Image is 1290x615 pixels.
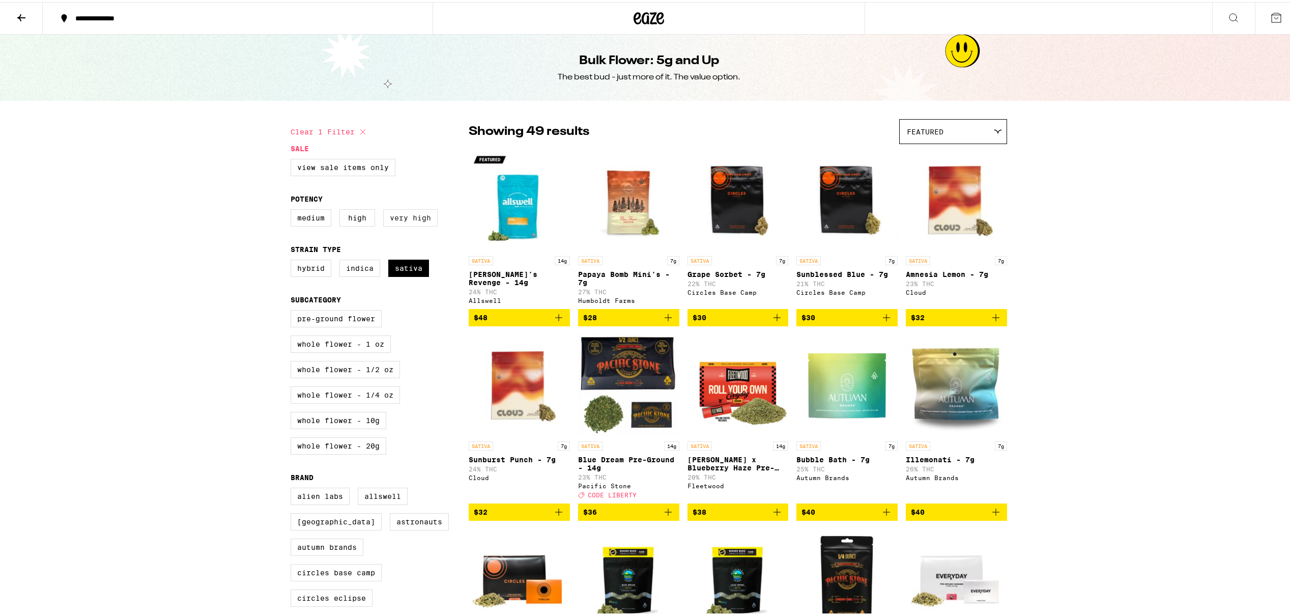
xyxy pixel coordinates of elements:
button: Add to bag [906,501,1007,519]
div: Cloud [906,287,1007,294]
span: $48 [474,312,488,320]
div: Autumn Brands [906,472,1007,479]
a: Open page for Sunburst Punch - 7g from Cloud [469,332,570,501]
p: Illemonati - 7g [906,454,1007,462]
label: Whole Flower - 1/2 oz [291,359,400,376]
button: Add to bag [469,501,570,519]
div: Autumn Brands [796,472,898,479]
button: Add to bag [687,307,789,324]
p: 7g [558,439,570,449]
span: Hi. Need any help? [6,7,73,15]
p: 7g [667,254,679,263]
label: Very High [383,207,438,225]
span: Featured [907,126,943,134]
a: Open page for Illemonati - 7g from Autumn Brands [906,332,1007,501]
span: $36 [583,506,597,514]
label: Whole Flower - 10g [291,410,386,427]
label: Allswell [358,486,408,503]
button: Clear 1 filter [291,117,369,143]
div: Circles Base Camp [796,287,898,294]
legend: Potency [291,193,323,201]
p: Papaya Bomb Mini's - 7g [578,268,679,285]
p: SATIVA [796,254,821,263]
legend: Sale [291,143,309,151]
p: SATIVA [578,254,603,263]
span: $32 [911,312,925,320]
span: $30 [801,312,815,320]
p: 14g [664,439,679,449]
p: 23% THC [578,472,679,479]
div: Fleetwood [687,481,789,487]
img: Allswell - Jack's Revenge - 14g [469,147,570,249]
label: Alien Labs [291,486,350,503]
p: 7g [776,254,788,263]
p: SATIVA [687,254,712,263]
img: Autumn Brands - Bubble Bath - 7g [796,332,898,434]
label: Hybrid [291,258,331,275]
p: SATIVA [687,439,712,449]
p: 25% THC [796,464,898,470]
div: The best bud - just more of it. The value option. [558,70,740,81]
p: Grape Sorbet - 7g [687,268,789,276]
button: Add to bag [578,501,679,519]
p: 24% THC [469,464,570,470]
label: High [339,207,375,225]
img: Fleetwood - Jack Herer x Blueberry Haze Pre-Ground - 14g [687,332,789,434]
p: Bubble Bath - 7g [796,454,898,462]
label: Circles Base Camp [291,562,382,579]
a: Open page for Jack's Revenge - 14g from Allswell [469,147,570,307]
p: SATIVA [578,439,603,449]
label: Autumn Brands [291,537,363,554]
label: Indica [339,258,380,275]
span: $40 [801,506,815,514]
p: 24% THC [469,287,570,293]
h1: Bulk Flower: 5g and Up [579,50,719,68]
p: 7g [885,439,898,449]
p: 26% THC [906,464,1007,470]
p: 20% THC [687,472,789,479]
label: View Sale Items Only [291,157,395,174]
p: 27% THC [578,287,679,293]
p: Blue Dream Pre-Ground - 14g [578,454,679,470]
label: Whole Flower - 1/4 oz [291,384,400,402]
p: Sunblessed Blue - 7g [796,268,898,276]
button: Add to bag [578,307,679,324]
img: Pacific Stone - Blue Dream Pre-Ground - 14g [578,332,679,434]
button: Add to bag [796,501,898,519]
p: SATIVA [906,254,930,263]
label: [GEOGRAPHIC_DATA] [291,511,382,528]
a: Open page for Grape Sorbet - 7g from Circles Base Camp [687,147,789,307]
p: 22% THC [687,278,789,285]
p: Showing 49 results [469,121,589,138]
a: Open page for Jack Herer x Blueberry Haze Pre-Ground - 14g from Fleetwood [687,332,789,501]
span: CODE LIBERTY [588,490,637,496]
label: Sativa [388,258,429,275]
img: Autumn Brands - Illemonati - 7g [906,332,1007,434]
p: 7g [995,254,1007,263]
div: Allswell [469,295,570,302]
a: Open page for Blue Dream Pre-Ground - 14g from Pacific Stone [578,332,679,501]
span: $32 [474,506,488,514]
img: Cloud - Sunburst Punch - 7g [469,332,570,434]
img: Circles Base Camp - Sunblessed Blue - 7g [796,147,898,249]
span: $40 [911,506,925,514]
legend: Brand [291,471,313,480]
span: $38 [693,506,706,514]
legend: Subcategory [291,294,341,302]
a: Open page for Sunblessed Blue - 7g from Circles Base Camp [796,147,898,307]
button: Add to bag [796,307,898,324]
img: Cloud - Amnesia Lemon - 7g [906,147,1007,249]
p: 23% THC [906,278,1007,285]
p: SATIVA [796,439,821,449]
p: 7g [995,439,1007,449]
p: Amnesia Lemon - 7g [906,268,1007,276]
label: Medium [291,207,331,225]
a: Open page for Papaya Bomb Mini's - 7g from Humboldt Farms [578,147,679,307]
div: Humboldt Farms [578,295,679,302]
label: Whole Flower - 20g [291,435,386,453]
div: Pacific Stone [578,481,679,487]
a: Open page for Bubble Bath - 7g from Autumn Brands [796,332,898,501]
button: Add to bag [906,307,1007,324]
p: [PERSON_NAME]'s Revenge - 14g [469,268,570,285]
p: 21% THC [796,278,898,285]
